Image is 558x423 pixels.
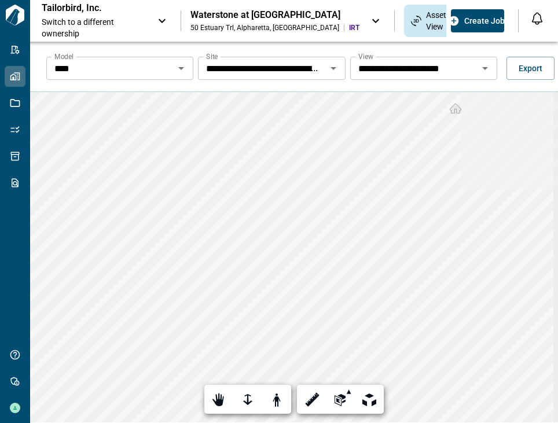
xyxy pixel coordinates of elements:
button: Open [173,60,189,76]
div: 50 Estuary Trl , Alpharetta , [GEOGRAPHIC_DATA] [190,23,339,32]
button: Open notification feed [528,9,546,28]
div: Asset View [404,5,453,37]
div: Waterstone at [GEOGRAPHIC_DATA] [190,9,359,21]
span: Switch to a different ownership [42,16,146,39]
span: Create Job [464,15,505,27]
button: Create Job [451,9,504,32]
button: Open [477,60,493,76]
label: View [358,52,373,61]
button: Export [506,57,555,80]
span: Asset View [426,9,446,32]
label: Model [54,52,74,61]
button: Open [325,60,342,76]
span: IRT [349,23,359,32]
p: Tailorbird, Inc. [42,2,146,14]
span: Export [519,62,542,74]
label: Site [206,52,218,61]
